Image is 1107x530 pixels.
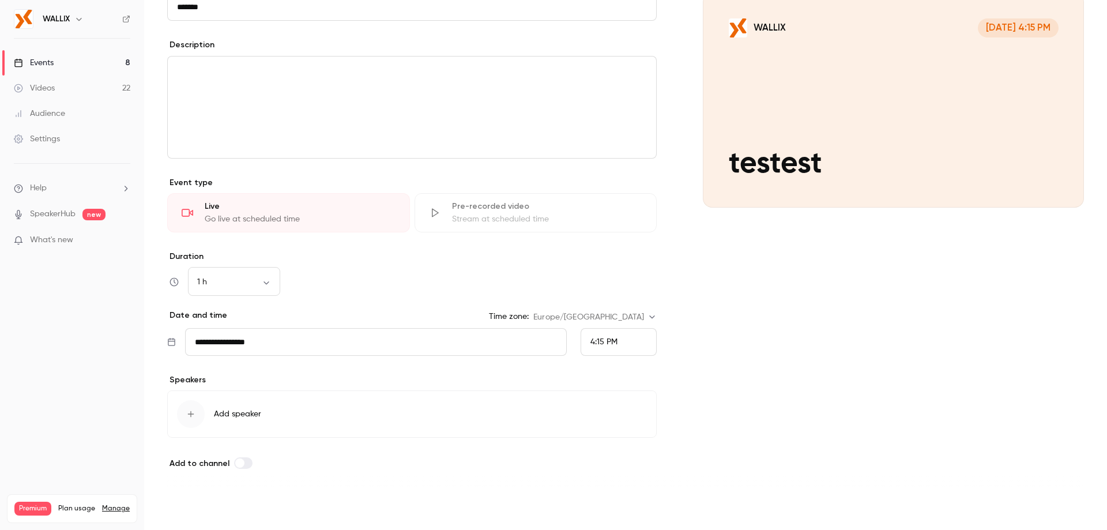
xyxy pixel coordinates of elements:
[167,390,657,438] button: Add speaker
[167,56,657,159] section: description
[30,182,47,194] span: Help
[214,408,261,420] span: Add speaker
[452,201,643,212] div: Pre-recorded video
[116,235,130,246] iframe: Noticeable Trigger
[533,311,657,323] div: Europe/[GEOGRAPHIC_DATA]
[188,276,280,288] div: 1 h
[167,251,657,262] label: Duration
[590,338,617,346] span: 4:15 PM
[82,209,106,220] span: new
[102,504,130,513] a: Manage
[30,208,76,220] a: SpeakerHub
[170,458,229,468] span: Add to channel
[489,311,529,322] label: Time zone:
[415,193,657,232] div: Pre-recorded videoStream at scheduled time
[452,213,643,225] div: Stream at scheduled time
[581,328,657,356] div: From
[14,82,55,94] div: Videos
[58,504,95,513] span: Plan usage
[167,310,227,321] p: Date and time
[14,10,33,28] img: WALLIX
[167,39,214,51] label: Description
[205,201,396,212] div: Live
[167,374,657,386] p: Speakers
[14,108,65,119] div: Audience
[14,182,130,194] li: help-dropdown-opener
[205,213,396,225] div: Go live at scheduled time
[14,57,54,69] div: Events
[168,57,656,158] div: editor
[43,13,70,25] h6: WALLIX
[14,133,60,145] div: Settings
[185,328,567,356] input: Tue, Feb 17, 2026
[167,193,410,232] div: LiveGo live at scheduled time
[30,234,73,246] span: What's new
[167,177,657,189] p: Event type
[14,502,51,516] span: Premium
[167,498,209,521] button: Save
